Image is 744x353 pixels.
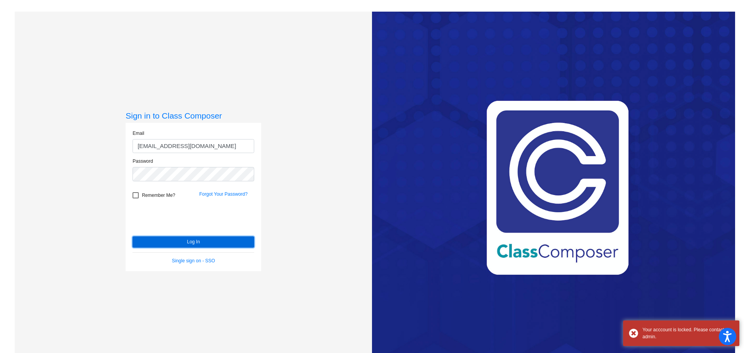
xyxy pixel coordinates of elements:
span: Remember Me? [142,191,175,200]
h3: Sign in to Class Composer [126,111,261,121]
label: Password [133,158,153,165]
button: Log In [133,236,254,248]
a: Forgot Your Password? [199,191,248,197]
div: Your acccount is locked. Please contact admin. [642,326,734,340]
label: Email [133,130,144,137]
a: Single sign on - SSO [172,258,215,263]
iframe: reCAPTCHA [133,202,250,232]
